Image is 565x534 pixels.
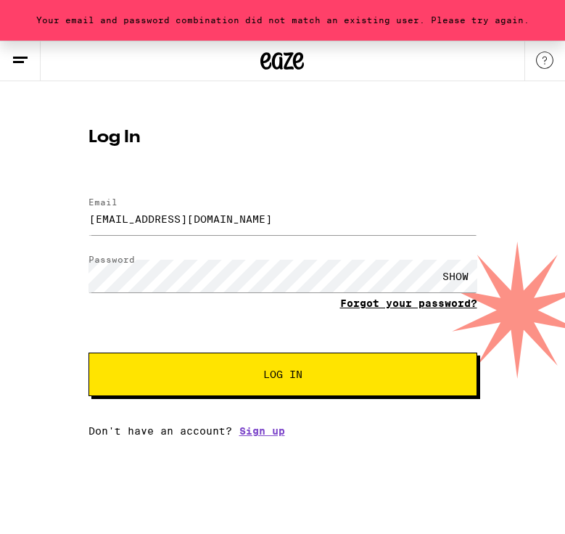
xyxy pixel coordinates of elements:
[239,425,285,437] a: Sign up
[88,425,477,437] div: Don't have an account?
[88,202,477,235] input: Email
[263,369,302,379] span: Log In
[434,260,477,292] div: SHOW
[88,197,117,207] label: Email
[88,129,477,147] h1: Log In
[33,10,62,23] span: Help
[88,255,135,264] label: Password
[340,297,477,309] a: Forgot your password?
[88,353,477,396] button: Log In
